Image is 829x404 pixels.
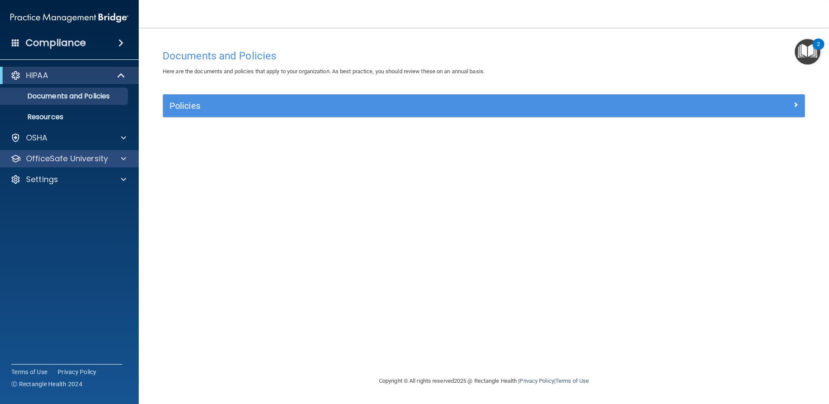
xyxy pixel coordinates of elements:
p: Resources [6,113,124,121]
p: Settings [26,174,58,185]
a: OfficeSafe University [10,153,126,164]
div: Copyright © All rights reserved 2025 @ Rectangle Health | | [326,367,642,395]
h4: Documents and Policies [163,50,805,62]
h4: Compliance [26,37,86,49]
p: OfficeSafe University [26,153,108,164]
a: Policies [170,99,798,113]
p: Documents and Policies [6,92,124,101]
span: Here are the documents and policies that apply to your organization. As best practice, you should... [163,68,485,75]
a: Settings [10,174,126,185]
a: HIPAA [10,70,126,81]
a: Privacy Policy [519,378,554,384]
p: OSHA [26,133,48,143]
a: Privacy Policy [58,368,97,376]
a: Terms of Use [555,378,589,384]
div: 2 [817,44,820,55]
button: Open Resource Center, 2 new notifications [795,39,820,65]
span: Ⓒ Rectangle Health 2024 [11,380,82,388]
a: OSHA [10,133,126,143]
h5: Policies [170,101,638,111]
a: Terms of Use [11,368,47,376]
p: HIPAA [26,70,48,81]
img: PMB logo [10,9,128,26]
